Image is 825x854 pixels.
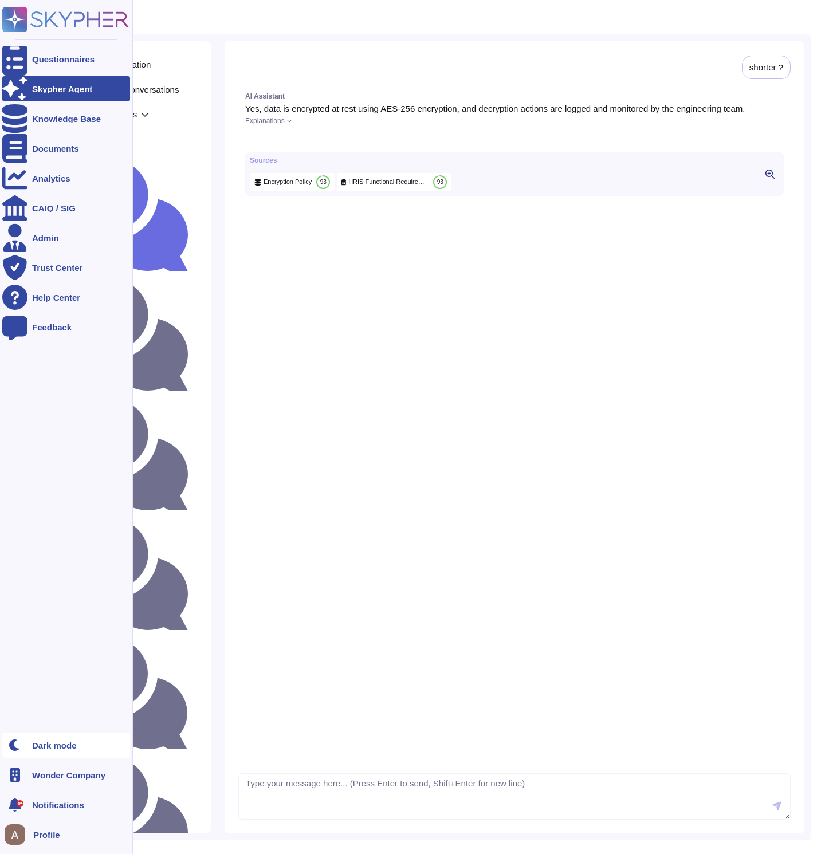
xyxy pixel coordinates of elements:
[268,134,277,143] button: Dislike this response
[32,801,84,809] span: Notifications
[32,174,70,183] div: Analytics
[250,173,335,191] div: Click to preview/edit this source
[32,115,101,123] div: Knowledge Base
[32,293,80,302] div: Help Center
[32,55,95,64] div: Questionnaires
[33,831,60,839] span: Profile
[2,136,130,161] a: Documents
[337,173,451,191] div: Click to preview/edit this source
[2,285,130,310] a: Help Center
[2,166,130,191] a: Analytics
[2,822,33,847] button: user
[2,195,130,221] a: CAIQ / SIG
[2,106,130,131] a: Knowledge Base
[348,178,429,186] span: HRIS Functional Requirements Checklist (1)
[32,85,92,93] div: Skypher Agent
[32,204,76,212] div: CAIQ / SIG
[245,93,784,100] div: AI Assistant
[320,179,327,185] span: 93
[2,76,130,101] a: Skypher Agent
[245,104,784,113] p: Yes, data is encrypted at rest using AES-256 encryption, and decryption actions are logged and mo...
[250,157,451,164] div: Sources
[245,134,254,143] button: Copy this response
[749,63,783,72] div: shorter ?
[17,800,23,807] div: 9+
[32,323,72,332] div: Feedback
[257,133,266,143] button: Like this response
[245,117,285,124] span: Explanations
[32,144,79,153] div: Documents
[2,314,130,340] a: Feedback
[32,263,82,272] div: Trust Center
[5,824,25,845] img: user
[2,46,130,72] a: Questionnaires
[2,225,130,250] a: Admin
[437,179,443,185] span: 93
[32,741,77,750] div: Dark mode
[2,255,130,280] a: Trust Center
[32,771,105,780] span: Wonder Company
[761,167,779,181] button: Click to view sources in the right panel
[264,178,312,186] span: Encryption Policy
[32,234,59,242] div: Admin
